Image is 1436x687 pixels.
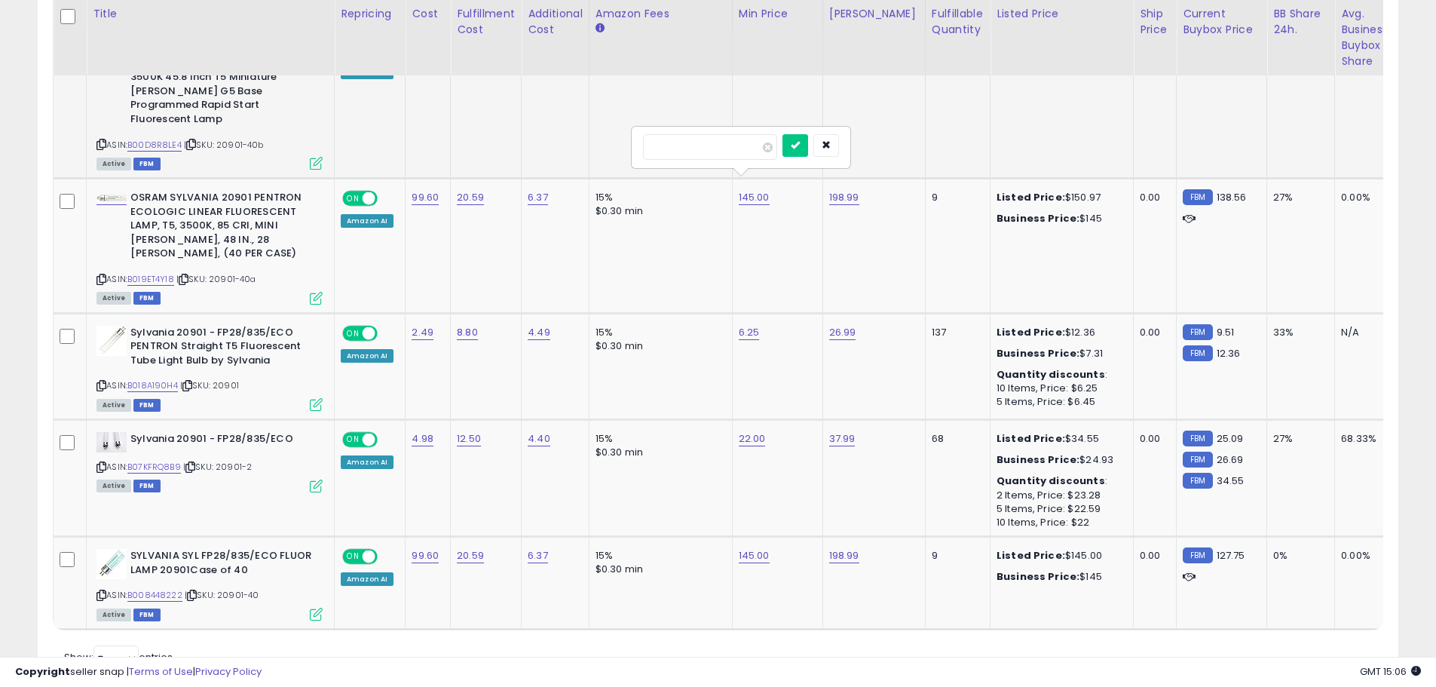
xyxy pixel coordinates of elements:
[1183,324,1212,340] small: FBM
[829,548,859,563] a: 198.99
[829,190,859,205] a: 198.99
[829,431,856,446] a: 37.99
[1140,191,1165,204] div: 0.00
[133,609,161,621] span: FBM
[127,139,182,152] a: B00D8R8LE4
[375,192,400,205] span: OFF
[997,211,1079,225] b: Business Price:
[1183,431,1212,446] small: FBM
[133,480,161,492] span: FBM
[1217,346,1241,360] span: 12.36
[96,326,127,356] img: 31jguPm4Y2L._SL40_.jpg
[596,432,721,446] div: 15%
[528,6,583,38] div: Additional Cost
[1273,326,1323,339] div: 33%
[93,6,328,22] div: Title
[739,431,766,446] a: 22.00
[997,432,1122,446] div: $34.55
[96,195,127,201] img: 31xzsXK+agL._SL40_.jpg
[997,325,1065,339] b: Listed Price:
[1217,452,1244,467] span: 26.69
[457,190,484,205] a: 20.59
[133,292,161,305] span: FBM
[341,214,393,228] div: Amazon AI
[997,489,1122,502] div: 2 Items, Price: $23.28
[997,548,1065,563] b: Listed Price:
[997,474,1105,488] b: Quantity discounts
[997,382,1122,395] div: 10 Items, Price: $6.25
[344,327,363,339] span: ON
[96,158,131,170] span: All listings currently available for purchase on Amazon
[341,349,393,363] div: Amazon AI
[596,339,721,353] div: $0.30 min
[596,204,721,218] div: $0.30 min
[1140,549,1165,563] div: 0.00
[180,379,239,391] span: | SKU: 20901
[1273,6,1328,38] div: BB Share 24h.
[341,455,393,469] div: Amazon AI
[997,549,1122,563] div: $145.00
[130,549,314,581] b: SYLVANIA SYL FP28/835/ECO FLUOR LAMP 20901Case of 40
[997,569,1079,584] b: Business Price:
[997,346,1079,360] b: Business Price:
[375,327,400,339] span: OFF
[412,431,433,446] a: 4.98
[127,461,181,474] a: B07KFRQ8B9
[96,549,323,619] div: ASIN:
[1341,432,1391,446] div: 68.33%
[1273,432,1323,446] div: 27%
[412,325,433,340] a: 2.49
[997,452,1079,467] b: Business Price:
[596,191,721,204] div: 15%
[528,548,548,563] a: 6.37
[1273,191,1323,204] div: 27%
[133,399,161,412] span: FBM
[133,158,161,170] span: FBM
[412,190,439,205] a: 99.60
[997,516,1122,529] div: 10 Items, Price: $22
[528,431,550,446] a: 4.40
[829,6,919,22] div: [PERSON_NAME]
[932,191,978,204] div: 9
[997,367,1105,382] b: Quantity discounts
[341,572,393,586] div: Amazon AI
[1341,326,1391,339] div: N/A
[997,570,1122,584] div: $145
[96,191,323,302] div: ASIN:
[596,6,726,22] div: Amazon Fees
[375,551,400,563] span: OFF
[96,432,127,452] img: 31YgLLJQ6kL._SL40_.jpg
[183,461,252,473] span: | SKU: 20901-2
[997,395,1122,409] div: 5 Items, Price: $6.45
[375,434,400,446] span: OFF
[96,549,127,579] img: 21r7oLyuqpL._SL40_.jpg
[96,326,323,409] div: ASIN:
[739,6,816,22] div: Min Price
[176,273,256,285] span: | SKU: 20901-40a
[739,190,770,205] a: 145.00
[96,292,131,305] span: All listings currently available for purchase on Amazon
[96,480,131,492] span: All listings currently available for purchase on Amazon
[96,609,131,621] span: All listings currently available for purchase on Amazon
[127,379,178,392] a: B018A190H4
[997,431,1065,446] b: Listed Price:
[1217,474,1245,488] span: 34.55
[185,589,259,601] span: | SKU: 20901-40
[1217,190,1247,204] span: 138.56
[130,191,314,265] b: OSRAM SYLVANIA 20901 PENTRON ECOLOGIC LINEAR FLUORESCENT LAMP, T5, 3500K, 85 CRI, MINI [PERSON_NA...
[997,190,1065,204] b: Listed Price:
[341,6,399,22] div: Repricing
[997,347,1122,360] div: $7.31
[1217,548,1245,563] span: 127.75
[15,665,262,679] div: seller snap | |
[932,6,984,38] div: Fulfillable Quantity
[997,191,1122,204] div: $150.97
[829,325,856,340] a: 26.99
[1273,549,1323,563] div: 0%
[1341,6,1396,69] div: Avg. Business Buybox Share
[596,326,721,339] div: 15%
[997,326,1122,339] div: $12.36
[528,325,550,340] a: 4.49
[1341,191,1391,204] div: 0.00%
[997,453,1122,467] div: $24.93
